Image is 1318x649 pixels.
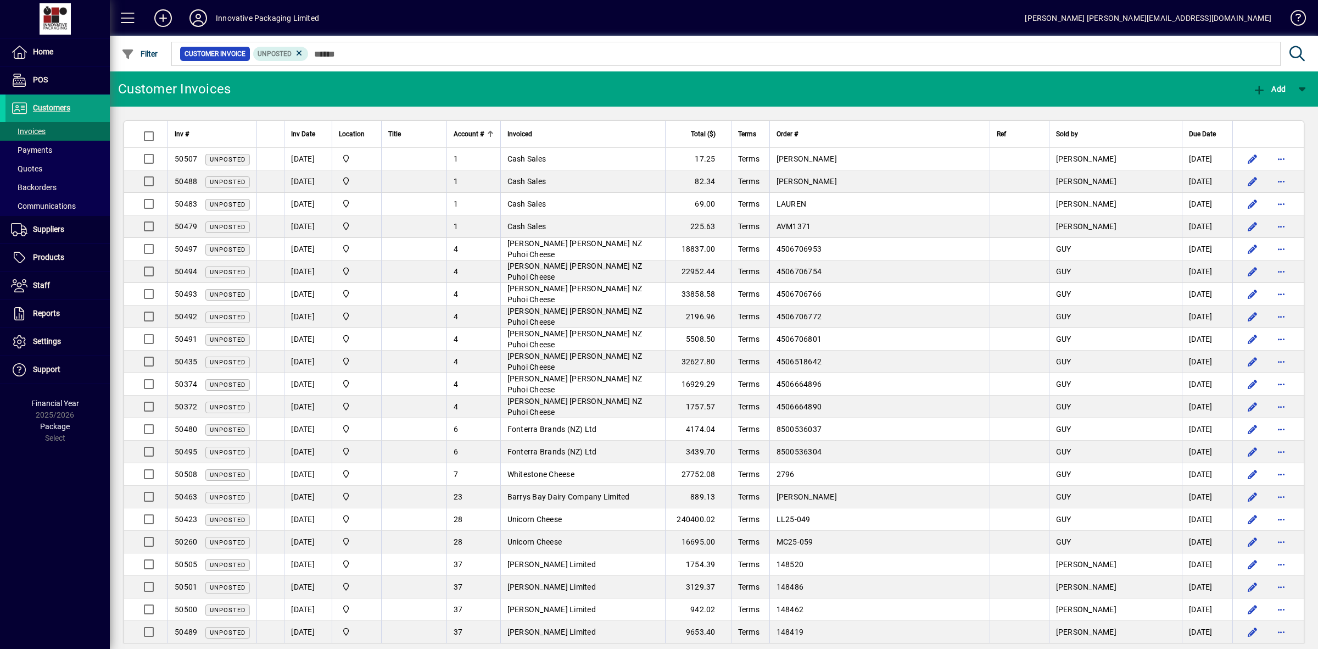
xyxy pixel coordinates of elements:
div: Order # [777,128,983,140]
span: 23 [454,492,463,501]
span: 4506518642 [777,357,822,366]
span: Location [339,128,365,140]
span: GUY [1056,425,1071,434]
span: 4 [454,267,458,276]
span: [PERSON_NAME] [1056,199,1116,208]
div: Ref [997,128,1042,140]
div: Total ($) [672,128,725,140]
span: LAUREN [777,199,807,208]
span: [PERSON_NAME] [PERSON_NAME] NZ Puhoi Cheese [507,352,643,371]
a: Staff [5,272,110,299]
button: More options [1272,420,1290,438]
span: 4506706766 [777,290,822,298]
span: Account # [454,128,484,140]
span: Invoices [11,127,46,136]
span: [PERSON_NAME] [777,154,837,163]
span: [PERSON_NAME] [PERSON_NAME] NZ Puhoi Cheese [507,239,643,259]
td: [DATE] [284,486,332,508]
span: 4 [454,312,458,321]
span: Ref [997,128,1006,140]
div: Innovative Packaging Limited [216,9,319,27]
span: AVM1371 [777,222,811,231]
td: [DATE] [1182,170,1232,193]
span: Cash Sales [507,154,546,163]
td: [DATE] [284,351,332,373]
span: 4506664890 [777,402,822,411]
button: More options [1272,285,1290,303]
button: Edit [1244,308,1261,325]
td: 16929.29 [665,373,731,396]
span: GUY [1056,515,1071,524]
span: Innovative Packaging [339,378,375,390]
span: Invoiced [507,128,532,140]
span: Innovative Packaging [339,536,375,548]
button: Edit [1244,511,1261,528]
a: Support [5,356,110,384]
a: Knowledge Base [1282,2,1304,38]
button: Edit [1244,173,1261,190]
span: Due Date [1189,128,1216,140]
span: 50492 [175,312,197,321]
button: Edit [1244,601,1261,618]
span: Terms [738,425,759,434]
td: [DATE] [284,396,332,418]
span: 50493 [175,290,197,298]
button: More options [1272,330,1290,348]
span: Reports [33,309,60,318]
span: Cash Sales [507,222,546,231]
button: Add [1250,79,1288,99]
span: Title [388,128,401,140]
div: Account # [454,128,494,140]
td: 4174.04 [665,418,731,441]
button: Edit [1244,263,1261,280]
button: More options [1272,443,1290,461]
div: [PERSON_NAME] [PERSON_NAME][EMAIL_ADDRESS][DOMAIN_NAME] [1025,9,1271,27]
span: 6 [454,447,458,456]
td: [DATE] [1182,193,1232,215]
span: Payments [11,146,52,154]
td: 69.00 [665,193,731,215]
button: Edit [1244,398,1261,415]
span: Terms [738,222,759,231]
td: [DATE] [284,328,332,351]
span: Home [33,47,53,56]
span: Customer Invoice [185,48,245,59]
span: [PERSON_NAME] [1056,177,1116,186]
span: GUY [1056,357,1071,366]
span: Innovative Packaging [339,423,375,435]
span: [PERSON_NAME] [PERSON_NAME] NZ Puhoi Cheese [507,307,643,326]
span: Settings [33,337,61,346]
span: Unposted [210,269,245,276]
td: [DATE] [1182,441,1232,463]
span: Unposted [210,201,245,208]
span: Terms [738,335,759,343]
span: 1 [454,177,458,186]
span: 7 [454,470,458,479]
td: [DATE] [1182,486,1232,508]
td: [DATE] [284,441,332,463]
button: Edit [1244,150,1261,168]
button: More options [1272,578,1290,596]
span: Innovative Packaging [339,198,375,210]
span: 50435 [175,357,197,366]
span: [PERSON_NAME] [PERSON_NAME] NZ Puhoi Cheese [507,262,643,281]
span: [PERSON_NAME] [PERSON_NAME] NZ Puhoi Cheese [507,397,643,417]
span: Unposted [210,291,245,298]
span: Whitestone Cheese [507,470,574,479]
a: Home [5,38,110,66]
span: GUY [1056,290,1071,298]
button: More options [1272,240,1290,258]
button: More options [1272,533,1290,551]
span: Sold by [1056,128,1078,140]
span: GUY [1056,470,1071,479]
span: Terms [738,177,759,186]
div: Inv # [175,128,250,140]
span: 4 [454,245,458,253]
span: Unposted [210,246,245,253]
div: Invoiced [507,128,658,140]
button: Edit [1244,353,1261,370]
button: More options [1272,173,1290,190]
span: Terms [738,267,759,276]
td: [DATE] [1182,215,1232,238]
span: GUY [1056,312,1071,321]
